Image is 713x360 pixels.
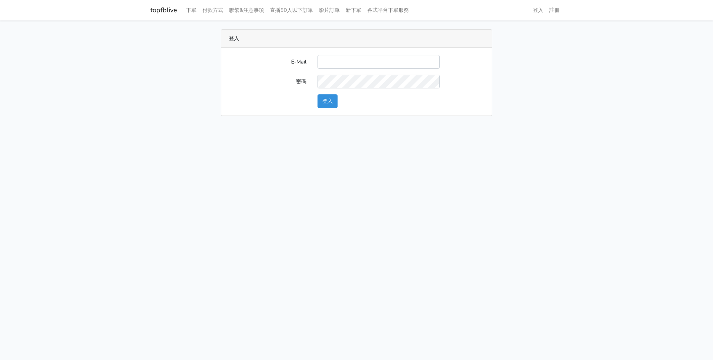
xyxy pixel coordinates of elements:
a: 新下單 [343,3,364,17]
a: 各式平台下單服務 [364,3,412,17]
a: 付款方式 [199,3,226,17]
a: topfblive [150,3,177,17]
button: 登入 [318,94,338,108]
a: 直播50人以下訂單 [267,3,316,17]
div: 登入 [221,30,492,48]
a: 影片訂單 [316,3,343,17]
a: 登入 [530,3,546,17]
a: 註冊 [546,3,563,17]
label: 密碼 [223,75,312,88]
a: 下單 [183,3,199,17]
a: 聯繫&注意事項 [226,3,267,17]
label: E-Mail [223,55,312,69]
